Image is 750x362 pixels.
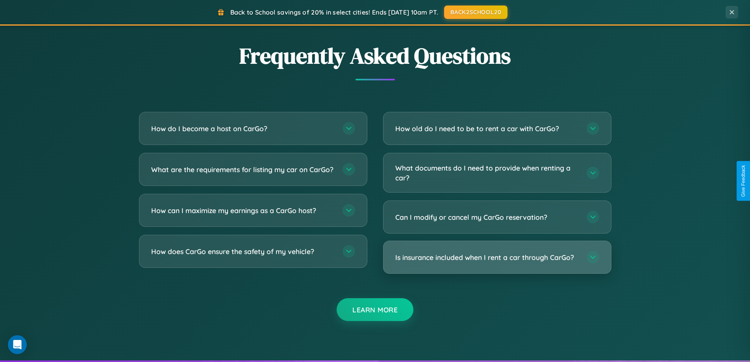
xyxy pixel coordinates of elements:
[337,298,413,321] button: Learn More
[151,165,335,175] h3: What are the requirements for listing my car on CarGo?
[8,335,27,354] div: Open Intercom Messenger
[395,252,579,262] h3: Is insurance included when I rent a car through CarGo?
[395,212,579,222] h3: Can I modify or cancel my CarGo reservation?
[395,163,579,182] h3: What documents do I need to provide when renting a car?
[230,8,438,16] span: Back to School savings of 20% in select cities! Ends [DATE] 10am PT.
[151,247,335,256] h3: How does CarGo ensure the safety of my vehicle?
[139,41,611,71] h2: Frequently Asked Questions
[395,124,579,134] h3: How old do I need to be to rent a car with CarGo?
[151,124,335,134] h3: How do I become a host on CarGo?
[741,165,746,197] div: Give Feedback
[151,206,335,215] h3: How can I maximize my earnings as a CarGo host?
[444,6,507,19] button: BACK2SCHOOL20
